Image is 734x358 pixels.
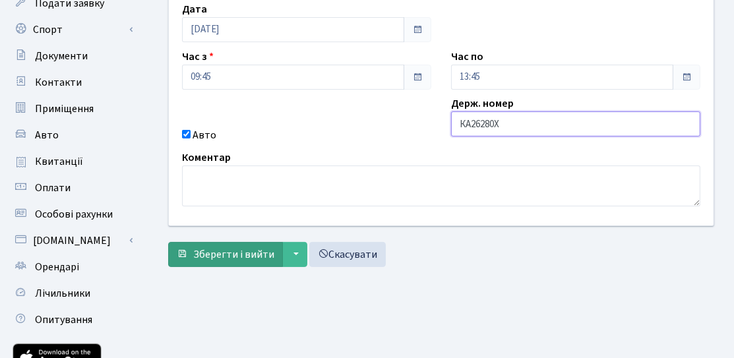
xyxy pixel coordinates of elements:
[7,280,138,307] a: Лічильники
[35,313,92,327] span: Опитування
[451,49,483,65] label: Час по
[35,207,113,222] span: Особові рахунки
[35,260,79,274] span: Орендарі
[35,128,59,142] span: Авто
[35,49,88,63] span: Документи
[7,69,138,96] a: Контакти
[451,96,514,111] label: Держ. номер
[7,122,138,148] a: Авто
[7,96,138,122] a: Приміщення
[35,154,83,169] span: Квитанції
[35,286,90,301] span: Лічильники
[182,150,231,165] label: Коментар
[7,16,138,43] a: Спорт
[35,181,71,195] span: Оплати
[193,127,216,143] label: Авто
[7,43,138,69] a: Документи
[7,175,138,201] a: Оплати
[35,102,94,116] span: Приміщення
[7,254,138,280] a: Орендарі
[182,1,207,17] label: Дата
[182,49,214,65] label: Час з
[7,227,138,254] a: [DOMAIN_NAME]
[168,242,283,267] button: Зберегти і вийти
[193,247,274,262] span: Зберегти і вийти
[7,307,138,333] a: Опитування
[7,148,138,175] a: Квитанції
[451,111,700,136] input: AA0001AA
[7,201,138,227] a: Особові рахунки
[35,75,82,90] span: Контакти
[309,242,386,267] a: Скасувати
